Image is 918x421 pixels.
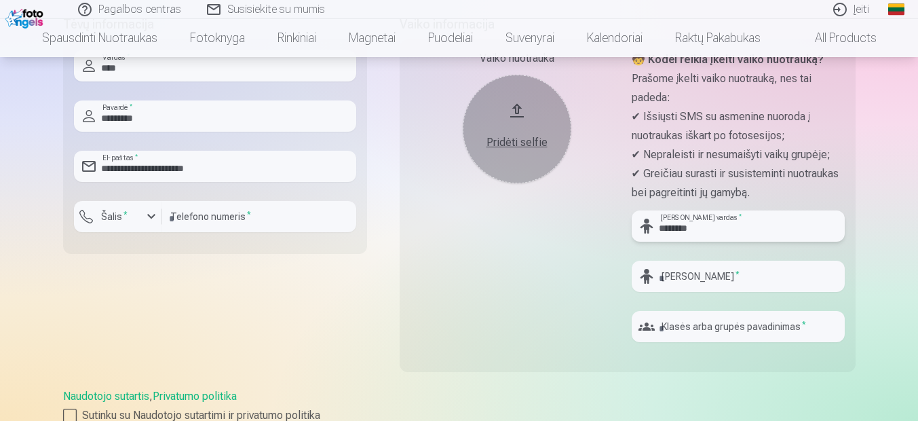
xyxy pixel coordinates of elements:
[410,50,624,67] div: Vaiko nuotrauka
[5,5,47,29] img: /fa2
[632,164,845,202] p: ✔ Greičiau surasti ir susisteminti nuotraukas bei pagreitinti jų gamybą.
[659,19,777,57] a: Raktų pakabukas
[632,69,845,107] p: Prašome įkelti vaiko nuotrauką, nes tai padeda:
[96,210,133,223] label: Šalis
[571,19,659,57] a: Kalendoriai
[153,390,237,403] a: Privatumo politika
[777,19,893,57] a: All products
[489,19,571,57] a: Suvenyrai
[26,19,174,57] a: Spausdinti nuotraukas
[174,19,261,57] a: Fotoknyga
[632,107,845,145] p: ✔ Išsiųsti SMS su asmenine nuoroda į nuotraukas iškart po fotosesijos;
[476,134,558,151] div: Pridėti selfie
[632,53,824,66] strong: 🧒 Kodėl reikia įkelti vaiko nuotrauką?
[463,75,571,183] button: Pridėti selfie
[412,19,489,57] a: Puodeliai
[63,390,149,403] a: Naudotojo sutartis
[74,201,162,232] button: Šalis*
[632,145,845,164] p: ✔ Nepraleisti ir nesumaišyti vaikų grupėje;
[332,19,412,57] a: Magnetai
[261,19,332,57] a: Rinkiniai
